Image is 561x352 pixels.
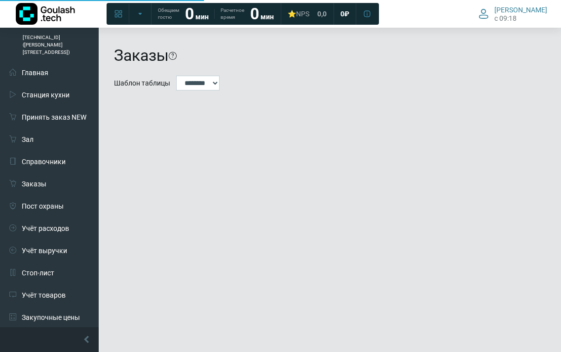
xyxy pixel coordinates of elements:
button: [PERSON_NAME] c 09:18 [473,3,553,24]
span: 0 [340,9,344,18]
div: ⭐ [288,9,309,18]
span: мин [195,13,209,21]
span: Обещаем гостю [158,7,179,21]
a: ⭐NPS 0,0 [282,5,333,23]
h1: Заказы [114,46,169,65]
span: 0,0 [317,9,327,18]
span: ₽ [344,9,349,18]
a: Обещаем гостю 0 мин Расчетное время 0 мин [152,5,280,23]
strong: 0 [185,4,194,23]
strong: 0 [250,4,259,23]
a: 0 ₽ [335,5,355,23]
span: NPS [296,10,309,18]
span: [PERSON_NAME] [494,5,547,14]
img: Логотип компании Goulash.tech [16,3,75,25]
i: На этой странице можно найти заказ, используя различные фильтры. Все пункты заполнять необязатель... [169,52,177,60]
span: c 09:18 [494,14,517,22]
label: Шаблон таблицы [114,78,170,88]
span: Расчетное время [221,7,244,21]
span: мин [261,13,274,21]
